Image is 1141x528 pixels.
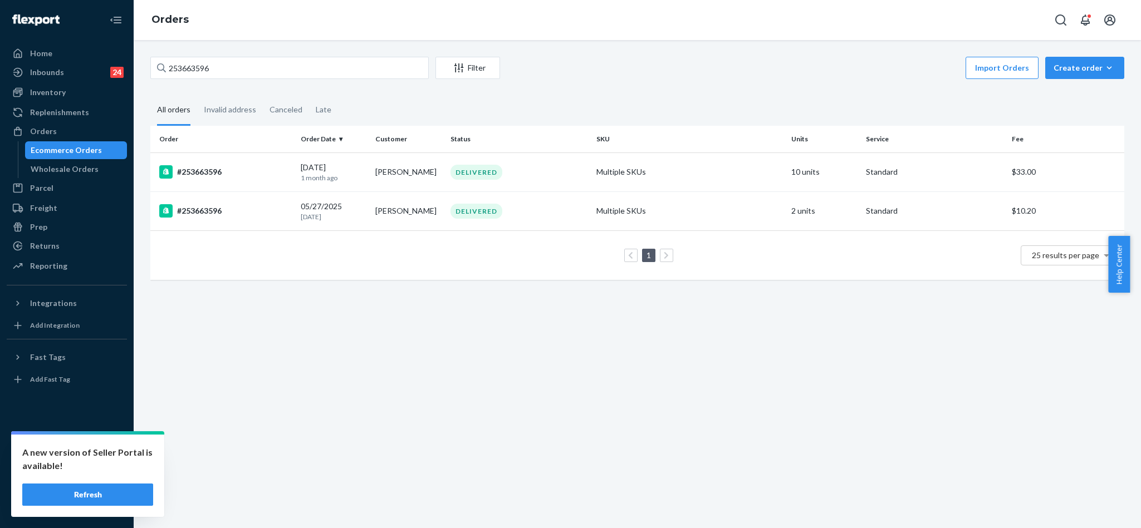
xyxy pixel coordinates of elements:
td: [PERSON_NAME] [371,152,445,191]
button: Import Orders [966,57,1039,79]
th: Order [150,126,296,152]
a: Add Integration [7,317,127,334]
a: Returns [7,237,127,255]
button: Open Search Box [1050,9,1072,31]
span: 25 results per page [1032,250,1099,260]
a: Settings [7,440,127,458]
div: Wholesale Orders [31,164,99,175]
div: Inventory [30,87,66,98]
a: Orders [7,122,127,140]
div: Canceled [270,95,302,124]
p: Standard [866,205,1003,216]
td: [PERSON_NAME] [371,191,445,230]
th: Fee [1007,126,1124,152]
div: Add Fast Tag [30,374,70,384]
button: Open account menu [1099,9,1121,31]
a: Parcel [7,179,127,197]
th: Order Date [296,126,371,152]
div: Filter [436,62,500,73]
div: Ecommerce Orders [31,145,102,156]
div: Replenishments [30,107,89,118]
td: 2 units [787,191,861,230]
td: 10 units [787,152,861,191]
div: Customer [375,134,441,144]
a: Help Center [7,478,127,496]
div: Invalid address [204,95,256,124]
a: Page 1 is your current page [644,250,653,260]
div: Orders [30,126,57,137]
th: SKU [592,126,787,152]
div: Reporting [30,260,67,272]
button: Integrations [7,294,127,312]
div: Create order [1054,62,1116,73]
a: Wholesale Orders [25,160,128,178]
button: Open notifications [1074,9,1096,31]
p: [DATE] [301,212,366,221]
button: Close Navigation [105,9,127,31]
button: Filter [435,57,500,79]
button: Fast Tags [7,348,127,366]
div: 24 [110,67,124,78]
div: 05/27/2025 [301,201,366,221]
a: Inventory [7,83,127,101]
div: DELIVERED [450,204,502,219]
div: #253663596 [159,204,292,218]
input: Search orders [150,57,429,79]
div: Late [316,95,331,124]
div: Integrations [30,298,77,309]
a: Reporting [7,257,127,275]
td: $33.00 [1007,152,1124,191]
a: Orders [151,13,189,26]
div: #253663596 [159,165,292,179]
div: Add Integration [30,320,80,330]
th: Units [787,126,861,152]
a: Ecommerce Orders [25,141,128,159]
td: Multiple SKUs [592,191,787,230]
div: Inbounds [30,67,64,78]
button: Give Feedback [7,497,127,515]
th: Status [446,126,592,152]
td: $10.20 [1007,191,1124,230]
a: Home [7,45,127,62]
div: DELIVERED [450,165,502,180]
a: Inbounds24 [7,63,127,81]
td: Multiple SKUs [592,152,787,191]
a: Prep [7,218,127,236]
div: All orders [157,95,190,126]
div: Returns [30,240,60,251]
div: Fast Tags [30,352,66,363]
div: Parcel [30,182,53,194]
a: Add Fast Tag [7,371,127,388]
a: Replenishments [7,103,127,121]
button: Refresh [22,483,153,506]
div: Freight [30,203,57,214]
div: [DATE] [301,162,366,182]
img: Flexport logo [12,14,60,26]
a: Talk to Support [7,459,127,477]
button: Create order [1045,57,1124,79]
p: A new version of Seller Portal is available! [22,446,153,472]
ol: breadcrumbs [143,4,198,36]
a: Freight [7,199,127,217]
p: 1 month ago [301,173,366,182]
th: Service [861,126,1007,152]
div: Prep [30,221,47,233]
div: Home [30,48,52,59]
button: Help Center [1108,236,1130,293]
p: Standard [866,166,1003,177]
